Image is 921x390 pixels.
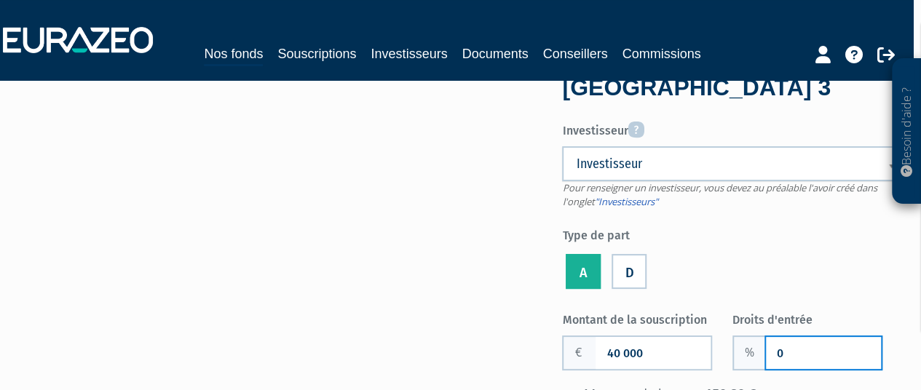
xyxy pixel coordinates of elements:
label: A [566,254,601,289]
a: Conseillers [543,44,608,64]
a: Commissions [622,44,701,64]
a: Investisseurs [371,44,447,64]
img: 1732889491-logotype_eurazeo_blanc_rvb.png [3,27,153,53]
label: D [612,254,647,289]
iframe: YouTube video player [3,44,520,335]
a: Documents [462,44,529,64]
span: Pour renseigner un investisseur, vous devez au préalable l'avoir créé dans l'onglet [562,181,877,208]
label: Droits d'entrée [732,307,902,329]
input: Frais d'entrée [766,337,881,369]
a: Souscriptions [277,44,356,64]
label: Investisseur [562,116,902,140]
a: "Investisseurs" [594,195,657,208]
input: Montant de la souscription souhaité [596,337,711,369]
label: Montant de la souscription [562,307,732,329]
label: Type de part [562,223,902,244]
a: Nos fonds [204,44,263,66]
p: Besoin d'aide ? [898,66,915,197]
span: Investisseur [576,155,869,172]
